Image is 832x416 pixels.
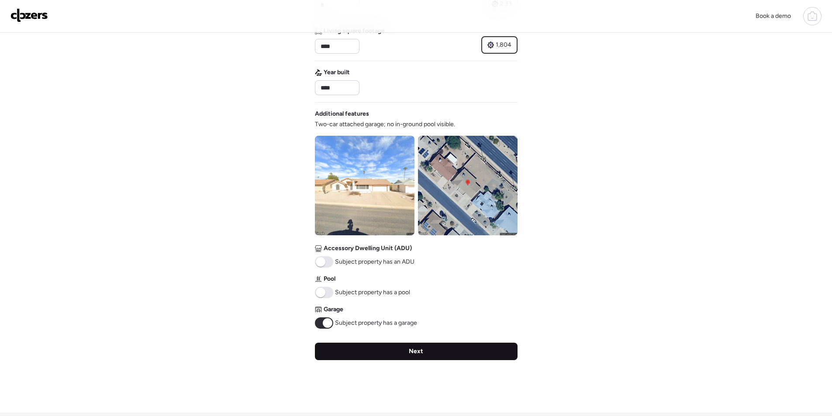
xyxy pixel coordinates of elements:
[335,288,410,297] span: Subject property has a pool
[315,110,369,118] span: Additional features
[496,41,511,49] span: 1,804
[324,68,350,77] span: Year built
[409,347,423,356] span: Next
[756,12,791,20] span: Book a demo
[324,244,412,253] span: Accessory Dwelling Unit (ADU)
[10,8,48,22] img: Logo
[315,120,455,129] span: Two-car attached garage; no in-ground pool visible.
[335,258,414,266] span: Subject property has an ADU
[324,275,335,283] span: Pool
[335,319,417,327] span: Subject property has a garage
[324,305,343,314] span: Garage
